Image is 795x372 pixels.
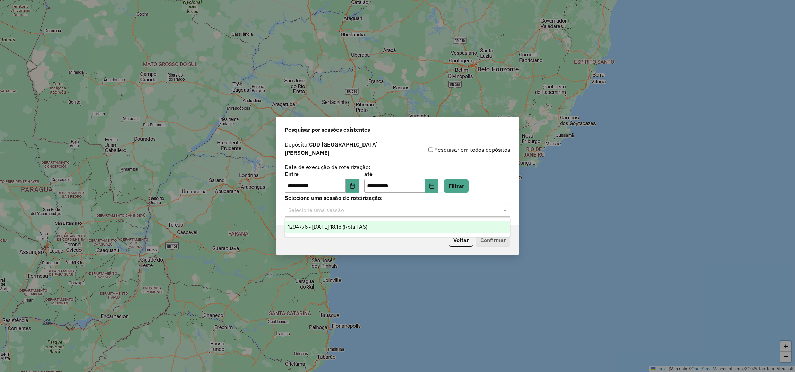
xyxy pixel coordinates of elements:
[288,224,367,230] span: 1294776 - [DATE] 18:18 (Rota | AS)
[425,179,438,193] button: Choose Date
[397,145,510,154] div: Pesquisar em todos depósitos
[285,194,510,202] label: Selecione uma sessão de roteirização:
[285,217,510,237] ng-dropdown-panel: Options list
[285,163,370,171] label: Data de execução da roteirização:
[449,233,473,247] button: Voltar
[285,140,397,157] label: Depósito:
[444,179,469,193] button: Filtrar
[346,179,359,193] button: Choose Date
[285,141,378,156] strong: CDD [GEOGRAPHIC_DATA][PERSON_NAME]
[285,125,370,134] span: Pesquisar por sessões existentes
[285,170,359,178] label: Entre
[364,170,438,178] label: até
